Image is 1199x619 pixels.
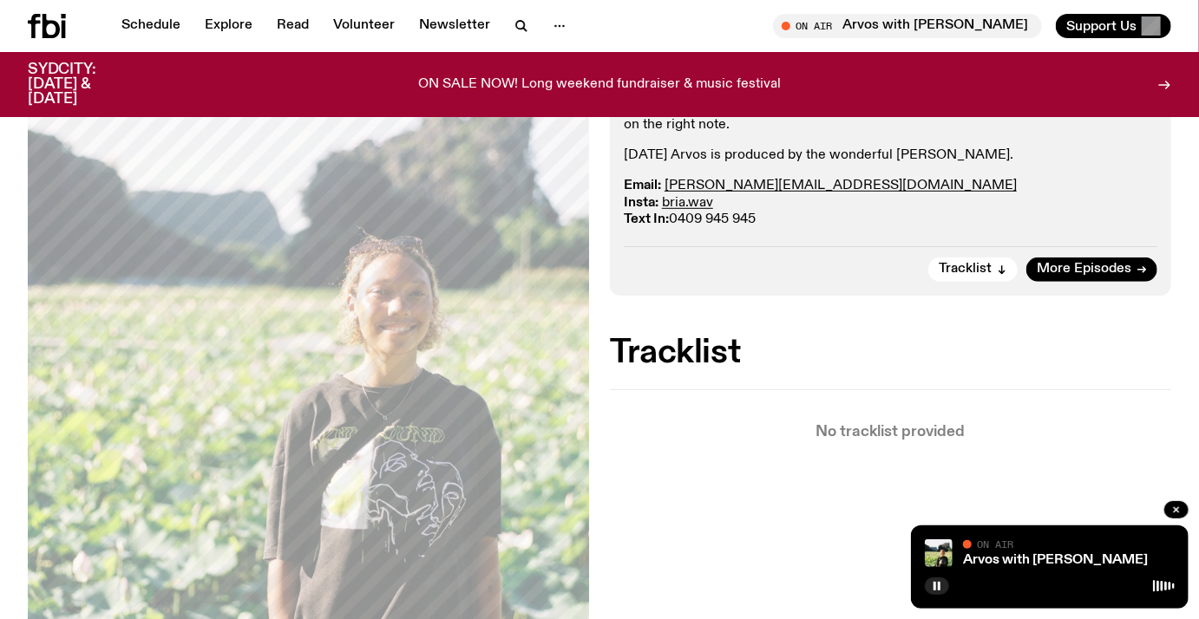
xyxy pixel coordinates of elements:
[111,14,191,38] a: Schedule
[1026,257,1157,282] a: More Episodes
[1037,263,1131,276] span: More Episodes
[665,179,1017,192] a: [PERSON_NAME][EMAIL_ADDRESS][DOMAIN_NAME]
[662,196,713,210] a: bria.wav
[194,14,263,38] a: Explore
[409,14,501,38] a: Newsletter
[266,14,319,38] a: Read
[624,196,658,210] strong: Insta:
[624,147,1157,164] p: [DATE] Arvos is produced by the wonderful [PERSON_NAME].
[624,212,669,226] strong: Text In:
[928,257,1018,282] button: Tracklist
[418,77,781,93] p: ON SALE NOW! Long weekend fundraiser & music festival
[624,178,1157,228] p: 0409 945 945
[624,179,661,192] strong: Email:
[1066,18,1137,34] span: Support Us
[773,14,1042,38] button: On AirArvos with [PERSON_NAME]
[939,263,992,276] span: Tracklist
[977,538,1013,550] span: On Air
[610,425,1171,440] p: No tracklist provided
[963,553,1148,567] a: Arvos with [PERSON_NAME]
[925,539,953,567] img: Bri is smiling and wearing a black t-shirt. She is standing in front of a lush, green field. Ther...
[28,62,139,107] h3: SYDCITY: [DATE] & [DATE]
[323,14,405,38] a: Volunteer
[610,337,1171,368] h2: Tracklist
[1056,14,1171,38] button: Support Us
